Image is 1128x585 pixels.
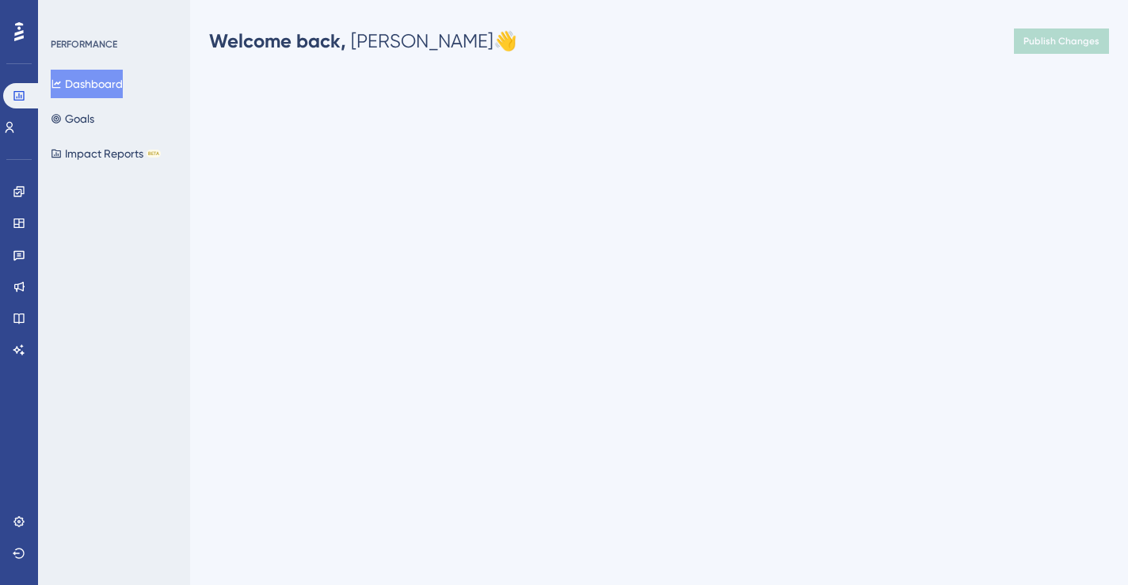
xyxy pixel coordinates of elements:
[1014,28,1109,54] button: Publish Changes
[51,70,123,98] button: Dashboard
[209,29,346,52] span: Welcome back,
[51,38,117,51] div: PERFORMANCE
[51,104,94,133] button: Goals
[1023,35,1099,47] span: Publish Changes
[209,28,517,54] div: [PERSON_NAME] 👋
[51,139,161,168] button: Impact ReportsBETA
[147,150,161,158] div: BETA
